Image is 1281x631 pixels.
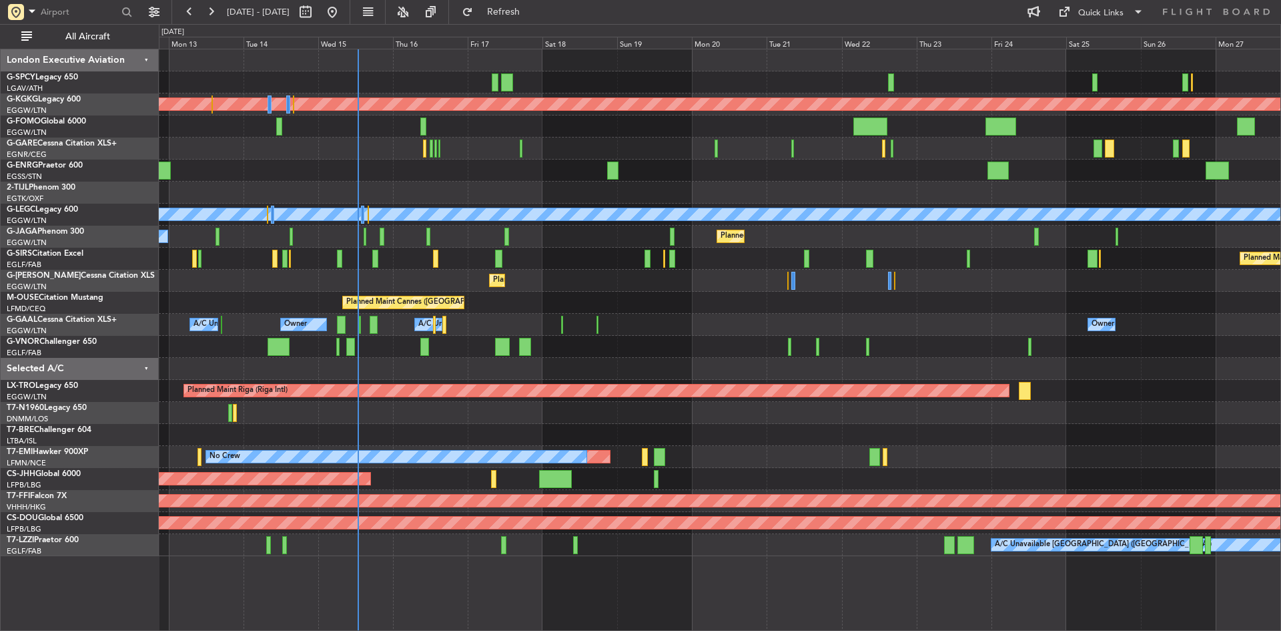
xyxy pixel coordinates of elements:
[7,426,91,434] a: T7-BREChallenger 604
[7,536,34,544] span: T7-LZZI
[7,250,32,258] span: G-SIRS
[7,172,42,182] a: EGSS/STN
[7,470,35,478] span: CS-JHH
[7,316,117,324] a: G-GAALCessna Citation XLS+
[7,95,38,103] span: G-KGKG
[476,7,532,17] span: Refresh
[7,95,81,103] a: G-KGKGLegacy 600
[7,546,41,556] a: EGLF/FAB
[193,314,249,335] div: A/C Unavailable
[767,37,841,49] div: Tue 21
[284,314,307,335] div: Owner
[7,480,41,490] a: LFPB/LBG
[7,118,86,126] a: G-FOMOGlobal 6000
[7,83,43,93] a: LGAV/ATH
[7,536,79,544] a: T7-LZZIPraetor 600
[1051,1,1150,23] button: Quick Links
[244,37,318,49] div: Tue 14
[7,448,33,456] span: T7-EMI
[7,184,75,192] a: 2-TIJLPhenom 300
[7,140,117,148] a: G-GARECessna Citation XLS+
[1141,37,1216,49] div: Sun 26
[7,502,46,512] a: VHHH/HKG
[187,381,288,401] div: Planned Maint Riga (Riga Intl)
[692,37,767,49] div: Mon 20
[7,194,43,204] a: EGTK/OXF
[7,382,35,390] span: LX-TRO
[7,206,78,214] a: G-LEGCLegacy 600
[346,292,504,312] div: Planned Maint Cannes ([GEOGRAPHIC_DATA])
[7,184,29,192] span: 2-TIJL
[7,73,78,81] a: G-SPCYLegacy 650
[169,37,244,49] div: Mon 13
[7,238,47,248] a: EGGW/LTN
[842,37,917,49] div: Wed 22
[7,436,37,446] a: LTBA/ISL
[7,282,47,292] a: EGGW/LTN
[7,338,39,346] span: G-VNOR
[1066,37,1141,49] div: Sat 25
[7,250,83,258] a: G-SIRSCitation Excel
[318,37,393,49] div: Wed 15
[7,382,78,390] a: LX-TROLegacy 650
[7,404,44,412] span: T7-N1960
[456,1,536,23] button: Refresh
[209,447,240,467] div: No Crew
[7,294,39,302] span: M-OUSE
[7,228,84,236] a: G-JAGAPhenom 300
[418,314,474,335] div: A/C Unavailable
[7,118,41,126] span: G-FOMO
[35,32,141,41] span: All Aircraft
[7,326,47,336] a: EGGW/LTN
[617,37,692,49] div: Sun 19
[7,448,88,456] a: T7-EMIHawker 900XP
[7,414,48,424] a: DNMM/LOS
[15,26,145,47] button: All Aircraft
[7,470,81,478] a: CS-JHHGlobal 6000
[7,150,47,160] a: EGNR/CEG
[7,206,35,214] span: G-LEGC
[542,37,617,49] div: Sat 18
[7,514,38,522] span: CS-DOU
[1092,314,1114,335] div: Owner
[7,272,81,280] span: G-[PERSON_NAME]
[7,304,45,314] a: LFMD/CEQ
[7,316,37,324] span: G-GAAL
[7,294,103,302] a: M-OUSECitation Mustang
[7,106,47,116] a: EGGW/LTN
[393,37,468,49] div: Thu 16
[7,260,41,270] a: EGLF/FAB
[7,162,83,170] a: G-ENRGPraetor 600
[7,338,97,346] a: G-VNORChallenger 650
[7,128,47,138] a: EGGW/LTN
[7,458,46,468] a: LFMN/NCE
[493,270,703,290] div: Planned Maint [GEOGRAPHIC_DATA] ([GEOGRAPHIC_DATA])
[468,37,542,49] div: Fri 17
[991,37,1066,49] div: Fri 24
[917,37,991,49] div: Thu 23
[1078,7,1124,20] div: Quick Links
[7,392,47,402] a: EGGW/LTN
[7,272,155,280] a: G-[PERSON_NAME]Cessna Citation XLS
[7,404,87,412] a: T7-N1960Legacy 650
[7,524,41,534] a: LFPB/LBG
[995,535,1212,555] div: A/C Unavailable [GEOGRAPHIC_DATA] ([GEOGRAPHIC_DATA])
[7,216,47,226] a: EGGW/LTN
[7,228,37,236] span: G-JAGA
[7,162,38,170] span: G-ENRG
[7,514,83,522] a: CS-DOUGlobal 6500
[7,348,41,358] a: EGLF/FAB
[7,492,67,500] a: T7-FFIFalcon 7X
[227,6,290,18] span: [DATE] - [DATE]
[7,426,34,434] span: T7-BRE
[721,226,931,246] div: Planned Maint [GEOGRAPHIC_DATA] ([GEOGRAPHIC_DATA])
[41,2,117,22] input: Airport
[7,73,35,81] span: G-SPCY
[7,492,30,500] span: T7-FFI
[7,140,37,148] span: G-GARE
[161,27,184,38] div: [DATE]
